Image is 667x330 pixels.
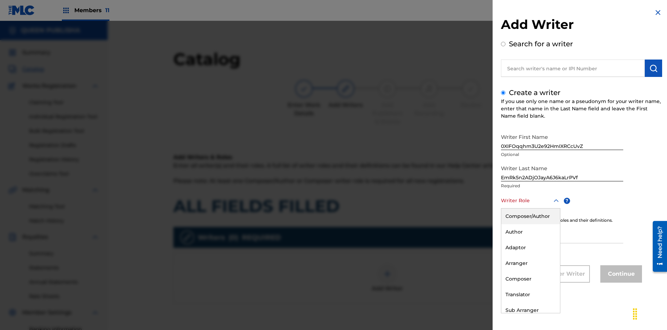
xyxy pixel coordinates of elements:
[564,198,570,204] span: ?
[509,40,573,48] label: Search for a writer
[632,297,667,330] iframe: Chat Widget
[649,64,658,72] img: Search Works
[501,302,560,318] div: Sub Arranger
[501,271,560,287] div: Composer
[74,6,109,14] span: Members
[648,218,667,275] iframe: Resource Center
[629,304,641,324] div: Drag
[509,88,560,97] label: Create a writer
[501,60,645,77] input: Search writer's name or IPI Number
[501,17,662,34] h2: Add Writer
[501,217,662,223] div: Click for a list of writer roles and their definitions.
[501,98,662,120] div: If you use only one name or a pseudonym for your writer name, enter that name in the Last Name fi...
[105,7,109,14] span: 11
[501,240,560,256] div: Adaptor
[501,151,623,158] p: Optional
[62,6,70,15] img: Top Rightsholders
[8,5,35,15] img: MLC Logo
[501,224,560,240] div: Author
[501,209,560,224] div: Composer/Author
[501,287,560,302] div: Translator
[501,256,560,271] div: Arranger
[501,183,623,189] p: Required
[501,245,623,251] p: Optional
